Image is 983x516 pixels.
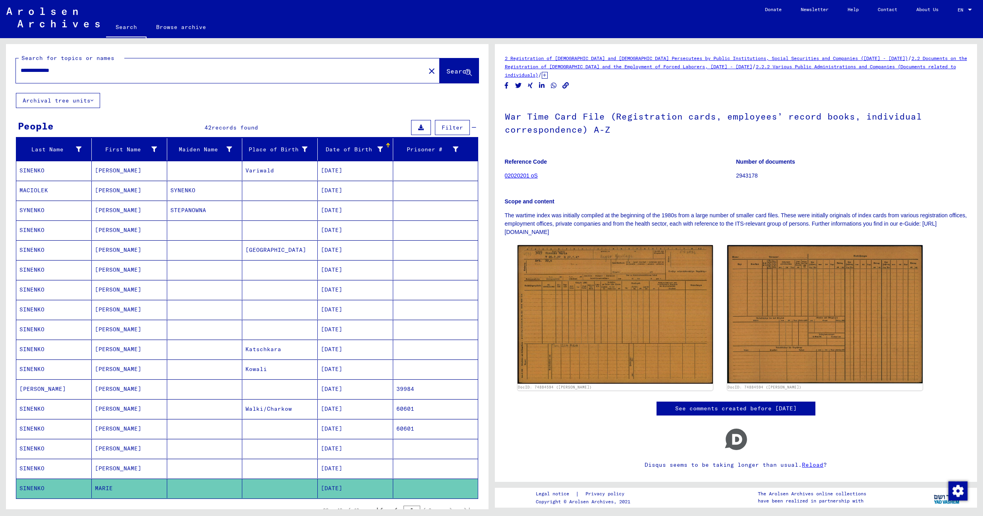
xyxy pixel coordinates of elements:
mat-cell: [PERSON_NAME] [92,161,167,180]
span: / [908,54,912,62]
mat-cell: [PERSON_NAME] [92,260,167,280]
mat-cell: SINENKO [16,161,92,180]
div: of 2 [404,506,443,514]
button: Share on LinkedIn [538,81,546,91]
a: Privacy policy [579,490,634,498]
mat-cell: STEPANOWNA [167,201,243,220]
mat-cell: [PERSON_NAME] [92,379,167,399]
mat-cell: SINENKO [16,340,92,359]
mat-cell: SINENKO [16,419,92,439]
a: Browse archive [147,17,216,37]
mat-cell: [PERSON_NAME] [92,280,167,300]
div: Last Name [19,143,91,156]
mat-cell: 60601 [393,419,478,439]
button: Archival tree units [16,93,100,108]
mat-cell: SINENKO [16,300,92,319]
mat-cell: SINENKO [16,240,92,260]
mat-cell: [PERSON_NAME] [92,340,167,359]
mat-cell: SINENKO [16,220,92,240]
div: Date of Birth [321,145,383,154]
mat-cell: [DATE] [318,359,393,379]
div: Place of Birth [245,145,307,154]
button: Copy link [562,81,570,91]
button: Share on WhatsApp [550,81,558,91]
mat-cell: [PERSON_NAME] [92,201,167,220]
mat-cell: [DATE] [318,161,393,180]
span: / [538,71,542,78]
button: Filter [435,120,470,135]
span: Search [446,67,470,75]
b: Scope and content [505,198,554,205]
mat-cell: [DATE] [318,220,393,240]
h1: War Time Card File (Registration cards, employees’ record books, individual correspondence) A-Z [505,98,968,146]
mat-cell: [DATE] [318,280,393,300]
mat-icon: close [427,66,436,76]
mat-cell: [PERSON_NAME] [92,439,167,458]
div: 26 – 42 of 42 [323,506,359,514]
a: DocID: 74884594 ([PERSON_NAME]) [728,385,801,389]
div: First Name [95,143,167,156]
mat-cell: [DATE] [318,201,393,220]
mat-cell: SYNENKO [167,181,243,200]
div: | [536,490,634,498]
mat-label: Search for topics or names [21,54,114,62]
b: Number of documents [736,158,795,165]
mat-cell: [PERSON_NAME] [92,419,167,439]
mat-cell: SYNENKO [16,201,92,220]
mat-header-cell: Place of Birth [242,138,318,160]
div: Maiden Name [170,145,232,154]
mat-cell: SINENKO [16,479,92,498]
mat-cell: SINENKO [16,320,92,339]
button: Search [440,58,479,83]
div: Place of Birth [245,143,317,156]
div: Change consent [948,481,967,500]
p: Copyright © Arolsen Archives, 2021 [536,498,634,505]
p: have been realized in partnership with [758,497,866,504]
mat-cell: 39984 [393,379,478,399]
mat-cell: [DATE] [318,320,393,339]
div: First Name [95,145,157,154]
mat-cell: [PERSON_NAME] [92,359,167,379]
mat-cell: MACIOLEK [16,181,92,200]
p: The wartime index was initially compiled at the beginning of the 1980s from a large number of sma... [505,211,968,236]
a: DocID: 74884594 ([PERSON_NAME]) [518,385,592,389]
mat-cell: [PERSON_NAME] [92,240,167,260]
img: 002.jpg [727,245,923,383]
mat-cell: [PERSON_NAME] [92,459,167,478]
mat-cell: [PERSON_NAME] [92,220,167,240]
mat-cell: SINENKO [16,260,92,280]
button: Clear [424,63,440,79]
a: 02020201 oS [505,172,538,179]
mat-cell: [DATE] [318,399,393,419]
div: Maiden Name [170,143,242,156]
p: The Arolsen Archives online collections [758,490,866,497]
mat-cell: Kowali [242,359,318,379]
button: Share on Xing [526,81,535,91]
mat-cell: [PERSON_NAME] [92,300,167,319]
mat-cell: [PERSON_NAME] [92,181,167,200]
img: Change consent [948,481,968,501]
img: 001.jpg [518,245,713,384]
img: yv_logo.png [932,487,962,507]
mat-cell: [PERSON_NAME] [92,399,167,419]
a: Reload [802,461,823,468]
mat-header-cell: First Name [92,138,167,160]
div: Date of Birth [321,143,393,156]
mat-cell: Variwald [242,161,318,180]
mat-cell: [DATE] [318,300,393,319]
mat-cell: [DATE] [318,181,393,200]
mat-cell: [DATE] [318,459,393,478]
mat-cell: [DATE] [318,419,393,439]
mat-header-cell: Prisoner # [393,138,478,160]
a: Search [106,17,147,38]
a: Legal notice [536,490,576,498]
mat-cell: SINENKO [16,399,92,419]
span: Filter [442,124,463,131]
mat-cell: [DATE] [318,439,393,458]
div: People [18,119,54,133]
img: Arolsen_neg.svg [6,8,100,27]
mat-header-cell: Last Name [16,138,92,160]
mat-cell: Walki/Charkow [242,399,318,419]
mat-cell: [DATE] [318,240,393,260]
span: / [752,63,756,70]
